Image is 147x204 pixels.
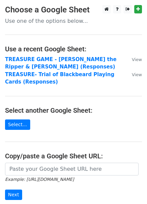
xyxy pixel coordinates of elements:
h4: Select another Google Sheet: [5,106,142,114]
a: View [125,71,142,78]
input: Next [5,190,22,200]
small: View [132,57,142,62]
h4: Copy/paste a Google Sheet URL: [5,152,142,160]
a: TREASURE- Trial of Blackbeard Playing Cards (Responses) [5,71,114,85]
a: Select... [5,119,30,130]
small: View [132,72,142,77]
h3: Choose a Google Sheet [5,5,142,15]
h4: Use a recent Google Sheet: [5,45,142,53]
a: View [125,56,142,62]
a: TREASURE GAME - [PERSON_NAME] the Ripper & [PERSON_NAME] (Responses) [5,56,116,70]
p: Use one of the options below... [5,17,142,24]
input: Paste your Google Sheet URL here [5,163,139,175]
small: Example: [URL][DOMAIN_NAME] [5,177,74,182]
